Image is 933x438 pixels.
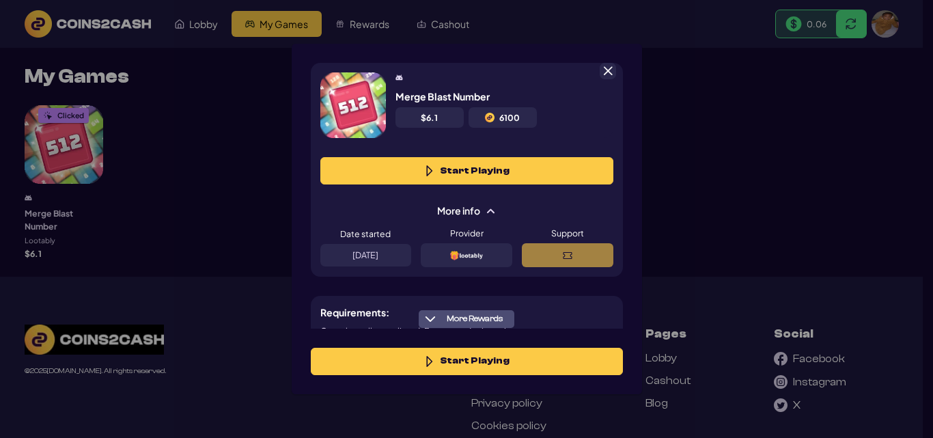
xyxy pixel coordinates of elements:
img: C2C icon [485,113,495,122]
p: Complete all steps listed. Earn rewards along the way. [320,325,535,337]
span: More info [428,204,505,218]
button: Start Playing [320,157,613,184]
button: More Rewards [419,310,514,328]
h5: Merge Blast Number [395,90,490,102]
div: Date started [320,228,412,239]
img: android [395,73,403,82]
span: More Rewards [441,314,508,324]
div: Support [522,228,613,238]
span: $ 6.1 [421,112,438,123]
p: [DATE] [352,251,378,259]
img: Offer [320,72,386,138]
img: Provider Icon [444,251,489,260]
h5: Requirements: [320,305,389,320]
span: 6100 [499,112,520,123]
button: Start Playing [311,348,623,375]
div: Provider [421,228,512,238]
